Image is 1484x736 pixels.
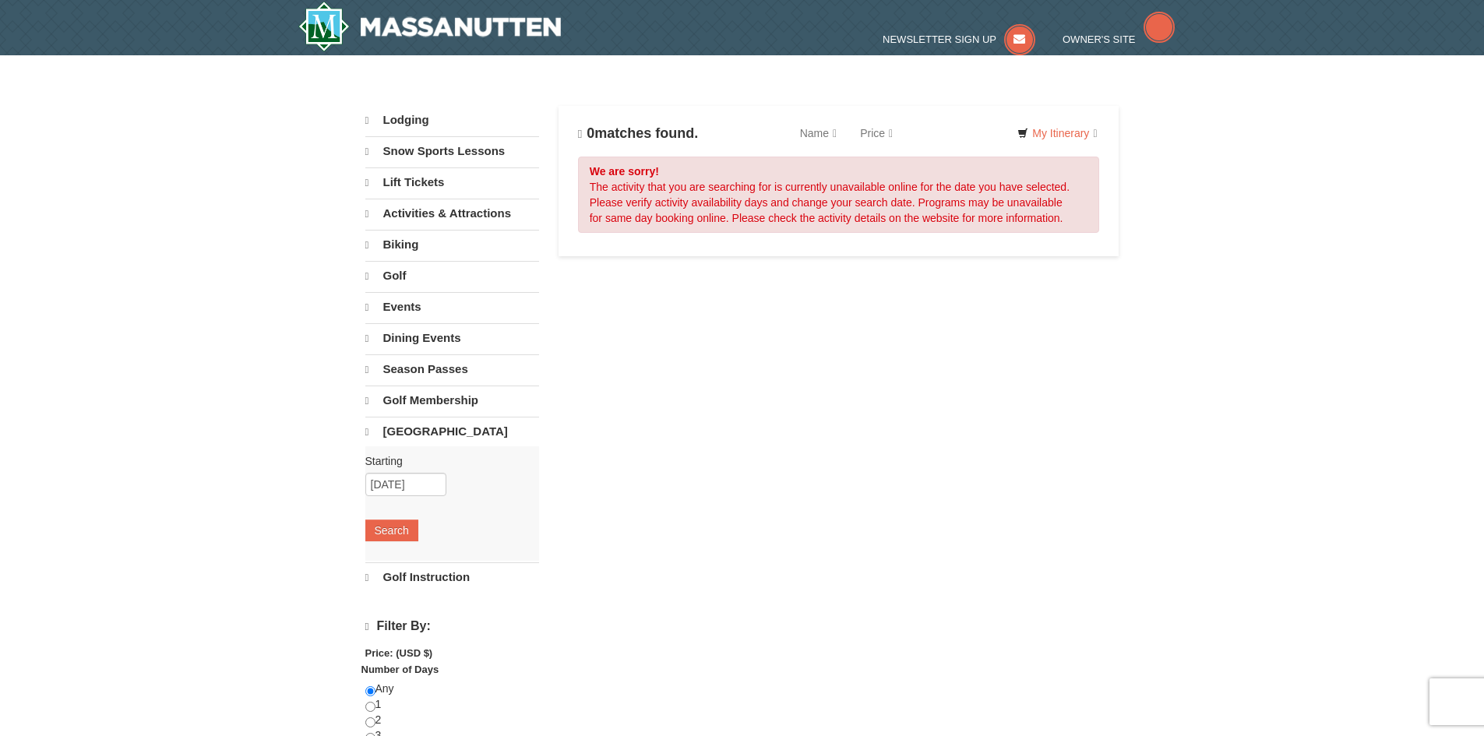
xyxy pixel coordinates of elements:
a: Massanutten Resort [298,2,562,51]
a: Owner's Site [1063,33,1175,45]
a: Biking [365,230,539,259]
a: Golf Membership [365,386,539,415]
a: Golf Instruction [365,562,539,592]
a: Snow Sports Lessons [365,136,539,166]
a: My Itinerary [1007,121,1107,145]
h4: Filter By: [365,619,539,634]
button: Search [365,519,418,541]
a: Name [788,118,848,149]
img: Massanutten Resort Logo [298,2,562,51]
a: Dining Events [365,323,539,353]
strong: Number of Days [361,664,439,675]
strong: We are sorry! [590,165,659,178]
a: Activities & Attractions [365,199,539,228]
span: Newsletter Sign Up [883,33,996,45]
a: Newsletter Sign Up [883,33,1035,45]
a: Lift Tickets [365,167,539,197]
a: Golf [365,261,539,291]
a: [GEOGRAPHIC_DATA] [365,417,539,446]
div: The activity that you are searching for is currently unavailable online for the date you have sel... [578,157,1100,233]
label: Starting [365,453,527,469]
a: Season Passes [365,354,539,384]
a: Price [848,118,904,149]
a: Events [365,292,539,322]
strong: Price: (USD $) [365,647,433,659]
span: Owner's Site [1063,33,1136,45]
a: Lodging [365,106,539,135]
